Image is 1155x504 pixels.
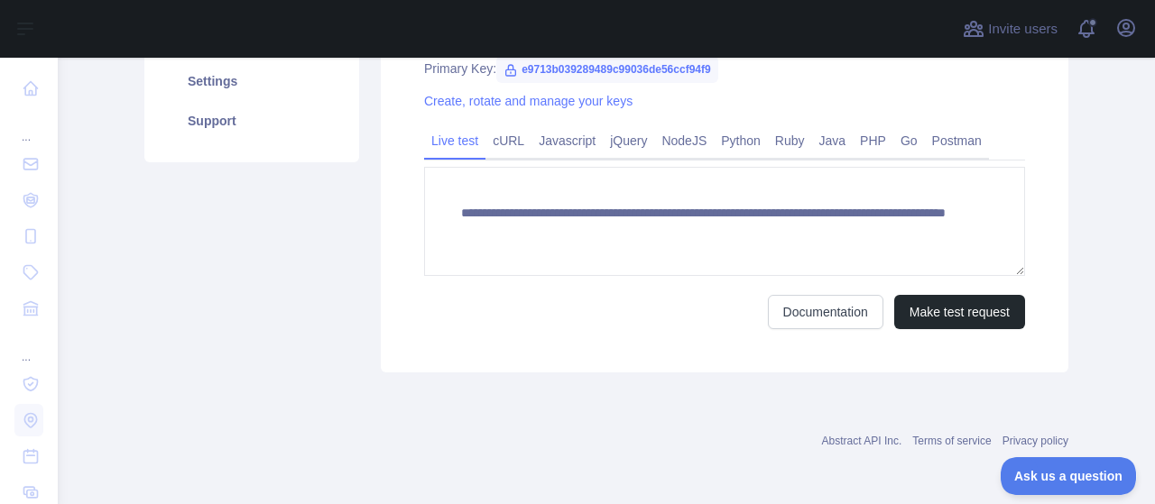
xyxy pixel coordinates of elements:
[988,19,1058,40] span: Invite users
[714,126,768,155] a: Python
[812,126,854,155] a: Java
[496,56,718,83] span: e9713b039289489c99036de56ccf94f9
[654,126,714,155] a: NodeJS
[893,126,925,155] a: Go
[14,328,43,364] div: ...
[14,108,43,144] div: ...
[531,126,603,155] a: Javascript
[166,61,337,101] a: Settings
[822,435,902,447] a: Abstract API Inc.
[925,126,989,155] a: Postman
[424,126,485,155] a: Live test
[894,295,1025,329] button: Make test request
[1001,457,1137,495] iframe: Toggle Customer Support
[768,126,812,155] a: Ruby
[424,60,1025,78] div: Primary Key:
[424,94,633,108] a: Create, rotate and manage your keys
[603,126,654,155] a: jQuery
[485,126,531,155] a: cURL
[959,14,1061,43] button: Invite users
[768,295,883,329] a: Documentation
[1003,435,1068,447] a: Privacy policy
[166,101,337,141] a: Support
[853,126,893,155] a: PHP
[912,435,991,447] a: Terms of service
